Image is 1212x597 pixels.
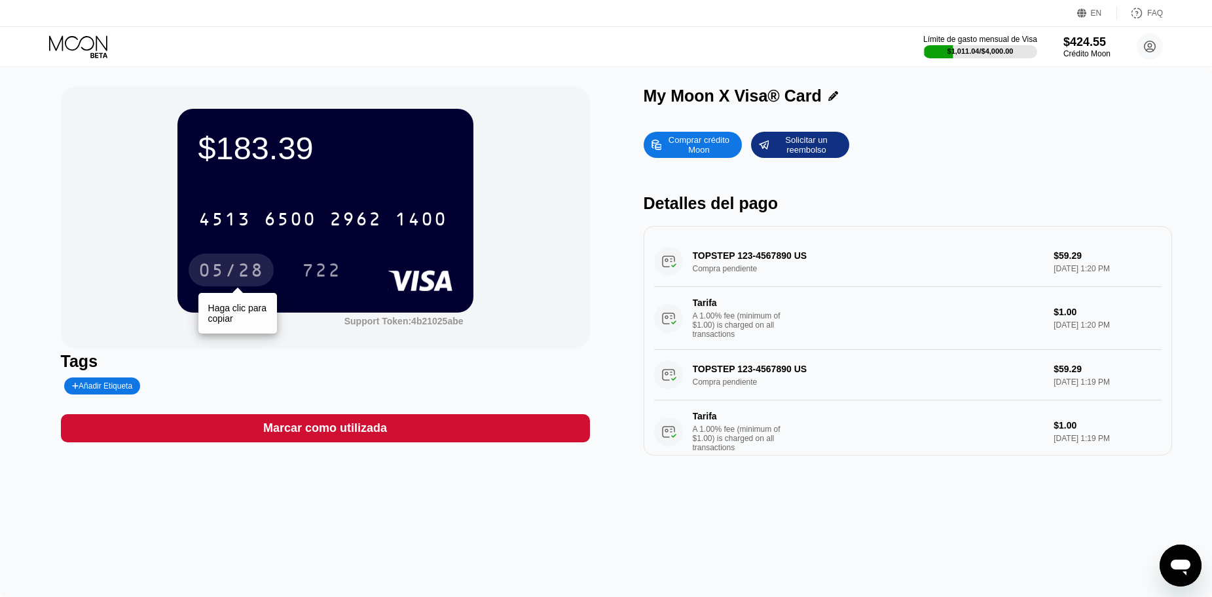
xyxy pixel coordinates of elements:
[208,303,267,324] div: Haga clic para copiar
[344,316,464,326] div: Support Token:4b21025abe
[198,130,452,166] div: $183.39
[947,47,1014,55] div: $1,011.04 / $4,000.00
[923,35,1037,44] div: Límite de gasto mensual de Visa
[1063,35,1111,49] div: $424.55
[693,411,784,421] div: Tarifa
[1054,420,1162,431] div: $1.00
[395,210,447,231] div: 1400
[61,414,590,442] div: Marcar como utilizada
[693,298,784,308] div: Tarifa
[1063,35,1111,58] div: $424.55Crédito Moon
[1063,49,1111,58] div: Crédito Moon
[198,210,251,231] div: 4513
[693,311,791,339] div: A 1.00% fee (minimum of $1.00) is charged on all transactions
[61,352,590,371] div: Tags
[1054,307,1162,317] div: $1.00
[644,194,1173,213] div: Detalles del pago
[64,377,141,395] div: Añadir Etiqueta
[302,261,341,282] div: 722
[1147,9,1163,18] div: FAQ
[1091,9,1102,18] div: EN
[263,421,387,436] div: Marcar como utilizada
[72,381,133,391] div: Añadir Etiqueta
[1077,7,1117,20] div: EN
[189,254,274,286] div: 05/28
[644,87,822,106] div: My Moon X Visa® Card
[770,134,842,155] div: Solicitar un reembolso
[329,210,382,231] div: 2962
[198,261,264,282] div: 05/28
[923,35,1037,58] div: Límite de gasto mensual de Visa$1,011.04/$4,000.00
[1160,545,1202,587] iframe: Botón para iniciar la ventana de mensajería
[693,425,791,452] div: A 1.00% fee (minimum of $1.00) is charged on all transactions
[1054,434,1162,443] div: [DATE] 1:19 PM
[663,134,735,155] div: Comprar crédito Moon
[1117,7,1163,20] div: FAQ
[644,132,742,158] div: Comprar crédito Moon
[1054,320,1162,330] div: [DATE] 1:20 PM
[292,254,351,286] div: 722
[654,287,1162,350] div: TarifaA 1.00% fee (minimum of $1.00) is charged on all transactions$1.00[DATE] 1:20 PM
[344,316,464,326] div: Support Token: 4b21025abe
[751,132,849,158] div: Solicitar un reembolso
[654,400,1162,463] div: TarifaA 1.00% fee (minimum of $1.00) is charged on all transactions$1.00[DATE] 1:19 PM
[264,210,316,231] div: 6500
[191,202,455,235] div: 4513650029621400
